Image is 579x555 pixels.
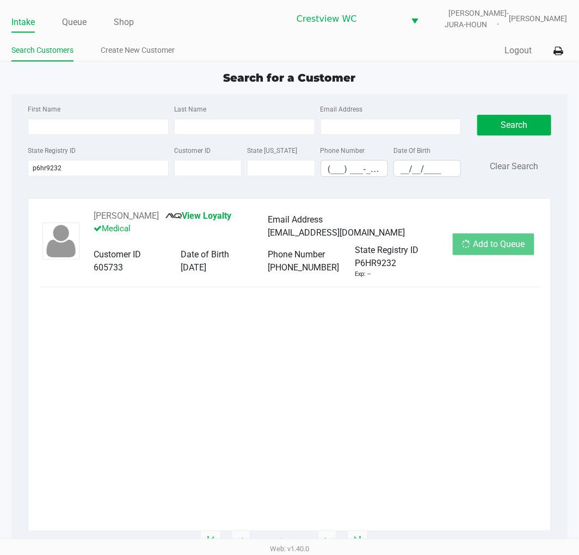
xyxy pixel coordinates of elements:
[181,249,229,260] span: Date of Birth
[224,71,356,84] span: Search for a Customer
[28,146,76,156] label: State Registry ID
[114,15,134,30] a: Shop
[94,223,268,235] p: Medical
[268,227,405,238] span: [EMAIL_ADDRESS][DOMAIN_NAME]
[268,214,323,225] span: Email Address
[355,257,396,270] span: P6HR9232
[393,146,430,156] label: Date Of Birth
[297,13,398,26] span: Crestview WC
[394,161,460,177] input: Format: MM/DD/YYYY
[393,160,461,177] kendo-maskedtextbox: Format: MM/DD/YYYY
[247,146,297,156] label: State [US_STATE]
[268,249,325,260] span: Phone Number
[355,245,418,255] span: State Registry ID
[268,262,339,273] span: [PHONE_NUMBER]
[321,104,363,114] label: Email Address
[28,104,60,114] label: First Name
[321,146,365,156] label: Phone Number
[509,13,568,24] span: [PERSON_NAME]
[11,15,35,30] a: Intake
[232,531,250,552] app-submit-button: Previous
[94,262,123,273] span: 605733
[477,115,551,135] button: Search
[261,536,307,547] span: 1 - 1 of 1 items
[347,531,368,552] app-submit-button: Move to last page
[321,161,387,177] input: Format: (999) 999-9999
[174,146,211,156] label: Customer ID
[62,15,87,30] a: Queue
[490,160,539,173] button: Clear Search
[101,44,175,57] a: Create New Customer
[321,160,388,177] kendo-maskedtextbox: Format: (999) 999-9999
[94,249,141,260] span: Customer ID
[165,211,231,221] a: View Loyalty
[318,531,336,552] app-submit-button: Next
[355,270,371,279] div: Exp: --
[505,44,532,57] button: Logout
[181,262,206,273] span: [DATE]
[404,6,425,32] button: Select
[436,8,509,30] span: [PERSON_NAME]-JURA-HOUN
[200,531,221,552] app-submit-button: Move to first page
[270,545,309,553] span: Web: v1.40.0
[94,209,159,223] button: See customer info
[174,104,206,114] label: Last Name
[11,44,73,57] a: Search Customers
